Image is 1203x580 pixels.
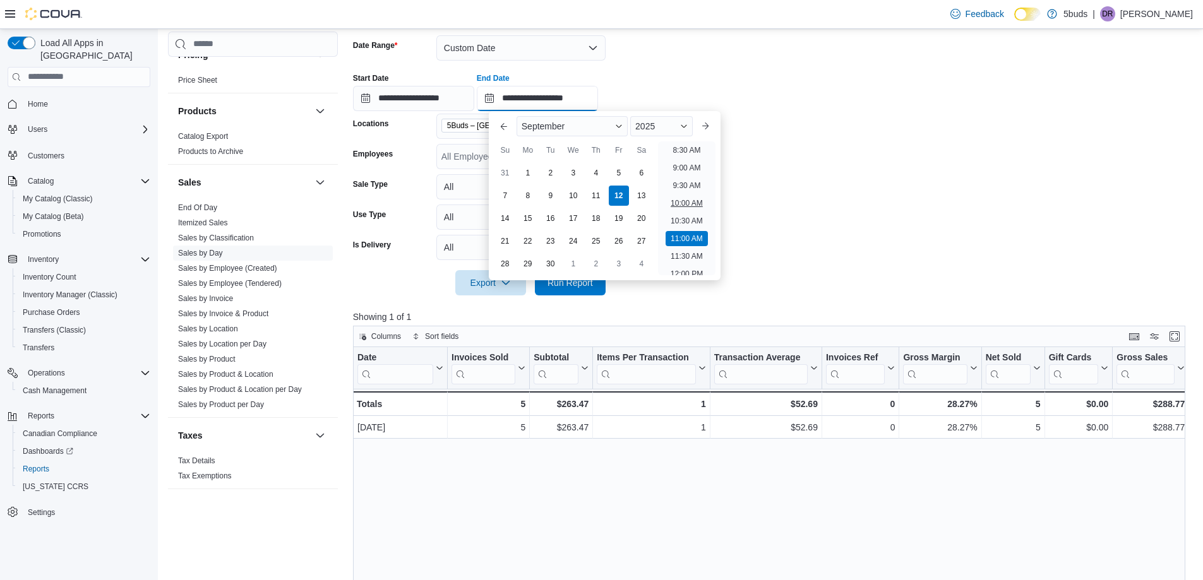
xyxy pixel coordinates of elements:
div: $52.69 [714,420,818,435]
div: Net Sold [985,352,1030,364]
button: Custom Date [436,35,606,61]
a: Sales by Invoice [178,294,233,303]
button: Columns [354,329,406,344]
span: Cash Management [18,383,150,398]
button: Next month [695,116,715,136]
a: Home [23,97,53,112]
span: Sales by Location [178,324,238,334]
div: day-3 [609,254,629,274]
button: Inventory Manager (Classic) [13,286,155,304]
div: day-6 [631,163,652,183]
a: Products to Archive [178,147,243,156]
span: Sales by Product & Location [178,369,273,379]
div: day-4 [631,254,652,274]
button: All [436,174,606,199]
span: Export [463,270,518,295]
div: Th [586,140,606,160]
span: Catalog Export [178,131,228,141]
span: Inventory [23,252,150,267]
div: $0.00 [1048,396,1108,411]
a: Settings [23,505,60,520]
a: Sales by Product & Location [178,370,273,379]
button: All [436,235,606,260]
button: Promotions [13,225,155,243]
span: End Of Day [178,203,217,213]
a: Sales by Classification [178,234,254,242]
button: Transaction Average [714,352,818,384]
button: Taxes [313,428,328,443]
div: Button. Open the year selector. 2025 is currently selected. [630,116,693,136]
label: Sale Type [353,179,388,189]
button: Operations [23,365,70,381]
span: Products to Archive [178,146,243,157]
label: Use Type [353,210,386,220]
span: Operations [23,365,150,381]
a: Sales by Location [178,324,238,333]
div: day-28 [495,254,515,274]
a: Sales by Invoice & Product [178,309,268,318]
span: Sales by Employee (Created) [178,263,277,273]
li: 11:00 AM [666,231,708,246]
a: Sales by Product [178,355,236,364]
li: 8:30 AM [667,143,705,158]
span: Users [23,122,150,137]
span: Cash Management [23,386,87,396]
span: Inventory Count [18,269,150,285]
p: 5buds [1063,6,1087,21]
button: Products [313,104,328,119]
span: Sales by Location per Day [178,339,266,349]
button: Date [357,352,443,384]
a: Canadian Compliance [18,426,102,441]
span: Transfers (Classic) [23,325,86,335]
li: 9:30 AM [667,178,705,193]
span: Settings [28,507,55,518]
div: day-1 [518,163,538,183]
span: Sales by Product & Location per Day [178,384,302,394]
a: Purchase Orders [18,305,85,320]
div: Subtotal [534,352,578,364]
button: Gross Sales [1116,352,1185,384]
span: Promotions [23,229,61,239]
button: Taxes [178,429,310,442]
div: Mo [518,140,538,160]
button: Sales [313,175,328,190]
div: 5 [985,396,1040,411]
a: Dashboards [13,442,155,460]
div: Fr [609,140,629,160]
div: 5 [985,420,1040,435]
span: Sales by Product per Day [178,399,264,410]
span: Sort fields [425,331,458,341]
div: day-29 [518,254,538,274]
div: day-30 [541,254,561,274]
span: Dashboards [18,444,150,459]
div: Tu [541,140,561,160]
button: All [436,204,606,230]
span: My Catalog (Beta) [23,211,84,222]
div: $263.47 [534,396,589,411]
div: day-20 [631,208,652,228]
a: Inventory Manager (Classic) [18,287,123,302]
span: Transfers [23,343,54,353]
div: Gross Sales [1116,352,1175,384]
div: day-1 [563,254,584,274]
li: 12:00 PM [666,266,708,281]
span: Catalog [28,176,54,186]
h3: Taxes [178,429,203,442]
div: 1 [597,420,706,435]
div: Gross Margin [903,352,967,384]
span: Tax Exemptions [178,471,232,481]
ul: Time [658,141,715,275]
div: day-11 [586,186,606,206]
button: Reports [3,407,155,425]
input: Press the down key to open a popover containing a calendar. [353,86,474,111]
span: Load All Apps in [GEOGRAPHIC_DATA] [35,37,150,62]
a: Cash Management [18,383,92,398]
div: day-2 [586,254,606,274]
span: Dashboards [23,446,73,456]
label: Locations [353,119,389,129]
div: Net Sold [985,352,1030,384]
div: day-4 [586,163,606,183]
li: 9:00 AM [667,160,705,175]
div: Date [357,352,433,384]
button: Users [23,122,52,137]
